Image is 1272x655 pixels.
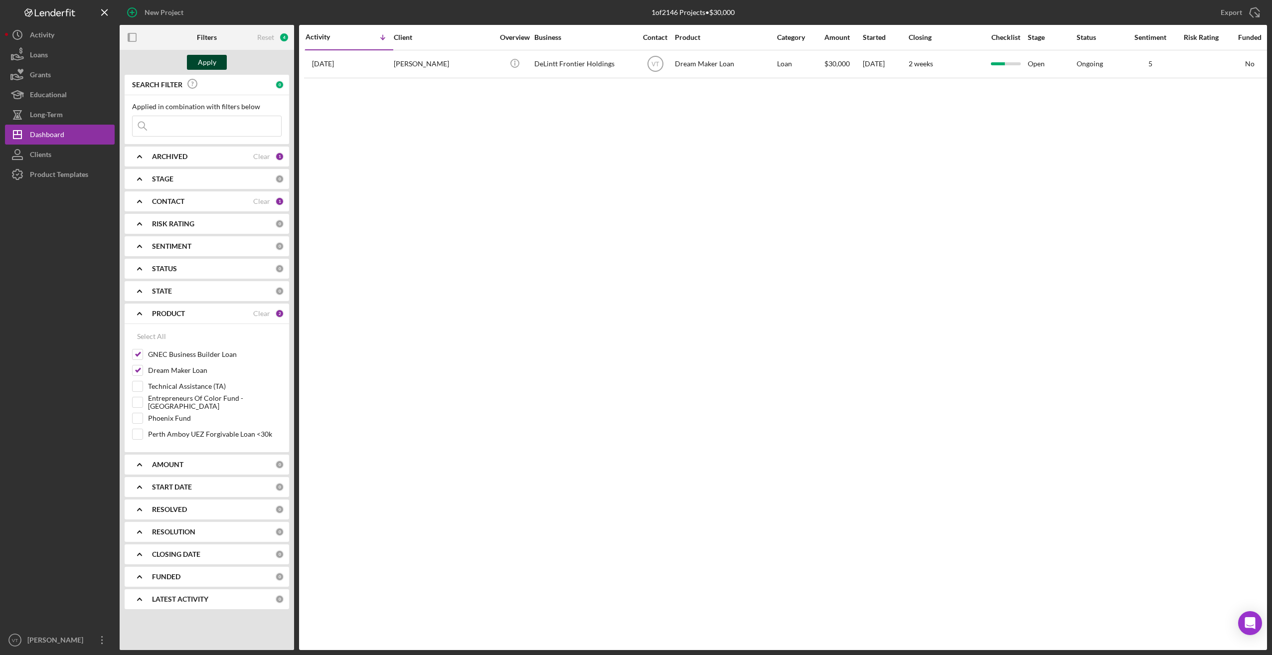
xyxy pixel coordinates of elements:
b: RISK RATING [152,220,194,228]
div: 0 [275,219,284,228]
time: 2 weeks [909,59,933,68]
div: 1 [275,152,284,161]
b: ARCHIVED [152,153,187,161]
b: RESOLVED [152,505,187,513]
b: STAGE [152,175,173,183]
div: Dream Maker Loan [675,51,775,77]
div: Checklist [984,33,1027,41]
b: AMOUNT [152,461,183,469]
div: Closing [909,33,983,41]
b: Filters [197,33,217,41]
div: Product Templates [30,164,88,187]
div: Status [1077,33,1124,41]
b: CONTACT [152,197,184,205]
div: 0 [275,174,284,183]
div: 0 [275,460,284,469]
div: Clear [253,197,270,205]
div: Activity [306,33,349,41]
div: Funded [1227,33,1272,41]
b: SENTIMENT [152,242,191,250]
div: Export [1221,2,1242,22]
time: 2025-08-08 15:07 [312,60,334,68]
div: 1 of 2146 Projects • $30,000 [651,8,735,16]
button: Activity [5,25,115,45]
text: VT [12,638,18,643]
div: Sentiment [1125,33,1175,41]
button: Apply [187,55,227,70]
div: [PERSON_NAME] [394,51,493,77]
label: Dream Maker Loan [148,365,282,375]
div: Open [1028,51,1076,77]
b: LATEST ACTIVITY [152,595,208,603]
div: Apply [198,55,216,70]
label: Perth Amboy UEZ Forgivable Loan <30k [148,429,282,439]
div: 2 [275,309,284,318]
button: Educational [5,85,115,105]
div: Select All [137,327,166,346]
button: Dashboard [5,125,115,145]
button: Clients [5,145,115,164]
div: Clear [253,153,270,161]
div: 1 [275,197,284,206]
div: 4 [279,32,289,42]
div: 5 [1125,60,1175,68]
div: Clear [253,310,270,318]
div: Loans [30,45,48,67]
b: STATUS [152,265,177,273]
div: Contact [636,33,674,41]
label: Entrepreneurs Of Color Fund - [GEOGRAPHIC_DATA] [148,397,282,407]
b: CLOSING DATE [152,550,200,558]
div: Category [777,33,823,41]
div: Grants [30,65,51,87]
div: [PERSON_NAME] [25,630,90,653]
div: Product [675,33,775,41]
button: Loans [5,45,115,65]
div: Reset [257,33,274,41]
div: Dashboard [30,125,64,147]
div: Long-Term [30,105,63,127]
div: 0 [275,80,284,89]
b: STATE [152,287,172,295]
div: DeLintt Frontier Holdings [534,51,634,77]
div: Started [863,33,908,41]
div: 0 [275,527,284,536]
div: Ongoing [1077,60,1103,68]
button: Product Templates [5,164,115,184]
button: VT[PERSON_NAME] [5,630,115,650]
div: Stage [1028,33,1076,41]
div: 0 [275,550,284,559]
div: Client [394,33,493,41]
div: 0 [275,572,284,581]
div: Business [534,33,634,41]
div: Open Intercom Messenger [1238,611,1262,635]
div: 0 [275,242,284,251]
button: New Project [120,2,193,22]
b: PRODUCT [152,310,185,318]
button: Long-Term [5,105,115,125]
label: Technical Assistance (TA) [148,381,282,391]
div: No [1227,60,1272,68]
button: Export [1211,2,1267,22]
label: Phoenix Fund [148,413,282,423]
div: Applied in combination with filters below [132,103,282,111]
b: RESOLUTION [152,528,195,536]
button: Grants [5,65,115,85]
div: 0 [275,483,284,491]
button: Select All [132,327,171,346]
b: START DATE [152,483,192,491]
div: Amount [824,33,862,41]
div: Risk Rating [1176,33,1226,41]
b: FUNDED [152,573,180,581]
div: 0 [275,264,284,273]
div: Activity [30,25,54,47]
div: 0 [275,287,284,296]
div: New Project [145,2,183,22]
div: Loan [777,51,823,77]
